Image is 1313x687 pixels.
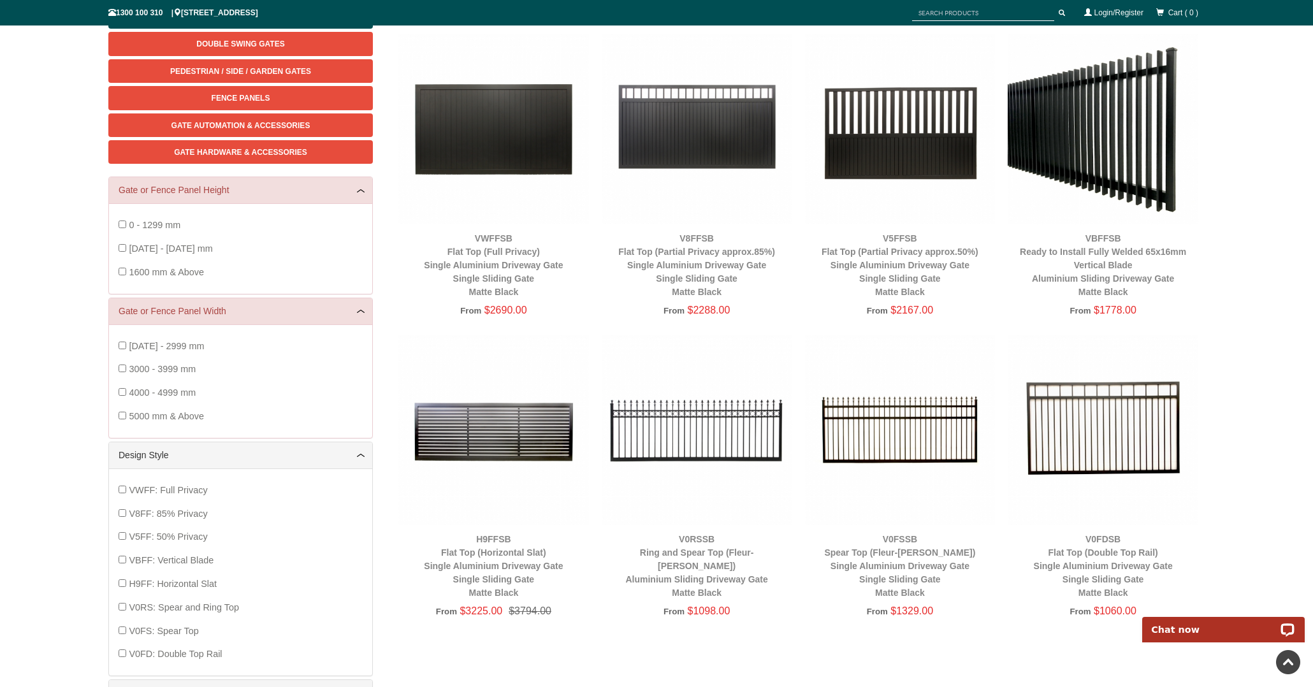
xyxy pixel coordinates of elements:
[822,233,978,297] a: V5FFSBFlat Top (Partial Privacy approx.50%)Single Aluminium Driveway GateSingle Sliding GateMatte...
[805,335,996,525] img: V0FSSB - Spear Top (Fleur-de-lis) - Single Aluminium Driveway Gate - Single Sliding Gate - Matte ...
[424,233,563,297] a: VWFFSBFlat Top (Full Privacy)Single Aluminium Driveway GateSingle Sliding GateMatte Black
[129,364,196,374] span: 3000 - 3999 mm
[119,184,363,197] a: Gate or Fence Panel Height
[912,5,1054,21] input: SEARCH PRODUCTS
[108,113,373,137] a: Gate Automation & Accessories
[174,148,307,157] span: Gate Hardware & Accessories
[1168,8,1198,17] span: Cart ( 0 )
[1008,335,1198,525] img: V0FDSB - Flat Top (Double Top Rail) - Single Aluminium Driveway Gate - Single Sliding Gate - Matt...
[688,605,730,616] span: $1098.00
[129,532,207,542] span: V5FF: 50% Privacy
[129,341,204,351] span: [DATE] - 2999 mm
[129,243,212,254] span: [DATE] - [DATE] mm
[502,605,551,616] span: $3794.00
[664,306,685,315] span: From
[460,605,502,616] span: $3225.00
[196,40,284,48] span: Double Swing Gates
[129,509,207,519] span: V8FF: 85% Privacy
[867,607,888,616] span: From
[625,534,767,598] a: V0RSSBRing and Spear Top (Fleur-[PERSON_NAME])Aluminium Sliding Driveway GateMatte Black
[890,305,933,315] span: $2167.00
[398,335,589,525] img: H9FFSB - Flat Top (Horizontal Slat) - Single Aluminium Driveway Gate - Single Sliding Gate - Matt...
[1094,305,1136,315] span: $1778.00
[108,8,258,17] span: 1300 100 310 | [STREET_ADDRESS]
[398,34,589,224] img: VWFFSB - Flat Top (Full Privacy) - Single Aluminium Driveway Gate - Single Sliding Gate - Matte B...
[108,32,373,55] a: Double Swing Gates
[1020,233,1186,297] a: VBFFSBReady to Install Fully Welded 65x16mm Vertical BladeAluminium Sliding Driveway GateMatte Black
[108,86,373,110] a: Fence Panels
[1094,605,1136,616] span: $1060.00
[824,534,975,598] a: V0FSSBSpear Top (Fleur-[PERSON_NAME])Single Aluminium Driveway GateSingle Sliding GateMatte Black
[129,267,204,277] span: 1600 mm & Above
[129,220,180,230] span: 0 - 1299 mm
[1094,8,1143,17] a: Login/Register
[1034,534,1173,598] a: V0FDSBFlat Top (Double Top Rail)Single Aluminium Driveway GateSingle Sliding GateMatte Black
[1070,306,1091,315] span: From
[108,59,373,83] a: Pedestrian / Side / Garden Gates
[129,485,207,495] span: VWFF: Full Privacy
[602,335,792,525] img: V0RSSB - Ring and Spear Top (Fleur-de-lis) - Aluminium Sliding Driveway Gate - Matte Black - Gate...
[129,649,222,659] span: V0FD: Double Top Rail
[129,411,204,421] span: 5000 mm & Above
[119,449,363,462] a: Design Style
[618,233,775,297] a: V8FFSBFlat Top (Partial Privacy approx.85%)Single Aluminium Driveway GateSingle Sliding GateMatte...
[867,306,888,315] span: From
[805,34,996,224] img: V5FFSB - Flat Top (Partial Privacy approx.50%) - Single Aluminium Driveway Gate - Single Sliding ...
[1134,602,1313,642] iframe: LiveChat chat widget
[129,579,217,589] span: H9FF: Horizontal Slat
[212,94,270,103] span: Fence Panels
[688,305,730,315] span: $2288.00
[129,555,214,565] span: VBFF: Vertical Blade
[171,121,310,130] span: Gate Automation & Accessories
[129,387,196,398] span: 4000 - 4999 mm
[890,605,933,616] span: $1329.00
[170,67,311,76] span: Pedestrian / Side / Garden Gates
[424,534,563,598] a: H9FFSBFlat Top (Horizontal Slat)Single Aluminium Driveway GateSingle Sliding GateMatte Black
[436,607,457,616] span: From
[484,305,527,315] span: $2690.00
[119,305,363,318] a: Gate or Fence Panel Width
[602,34,792,224] img: V8FFSB - Flat Top (Partial Privacy approx.85%) - Single Aluminium Driveway Gate - Single Sliding ...
[1008,34,1198,224] img: VBFFSB - Ready to Install Fully Welded 65x16mm Vertical Blade - Aluminium Sliding Driveway Gate -...
[1070,607,1091,616] span: From
[460,306,481,315] span: From
[664,607,685,616] span: From
[108,140,373,164] a: Gate Hardware & Accessories
[129,602,239,612] span: V0RS: Spear and Ring Top
[129,626,198,636] span: V0FS: Spear Top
